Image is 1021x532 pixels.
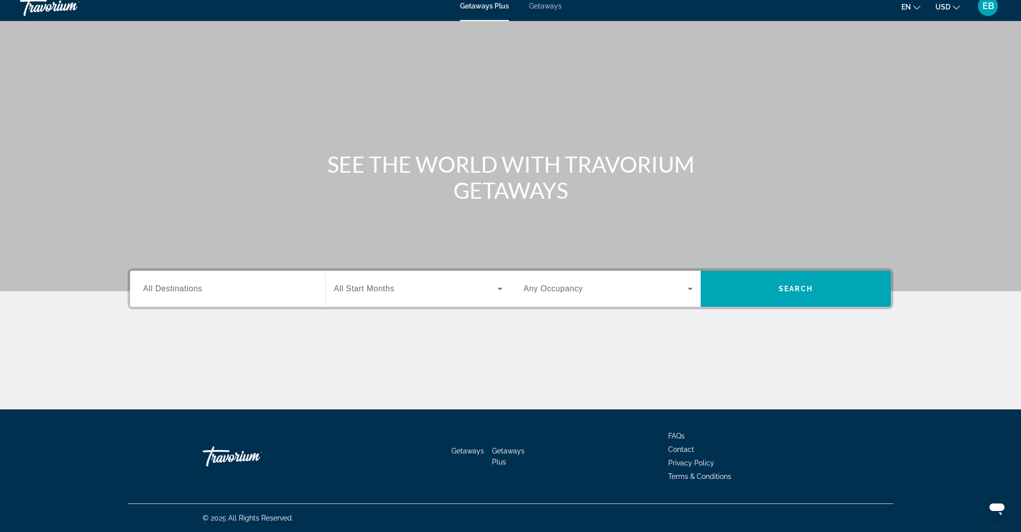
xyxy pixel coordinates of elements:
span: All Start Months [334,284,394,293]
a: Getaways [451,447,484,455]
span: © 2025 All Rights Reserved. [203,514,293,522]
a: Getaways Plus [492,447,525,466]
button: Search [701,271,891,307]
span: Search [779,285,813,293]
span: All Destinations [143,284,202,293]
h1: SEE THE WORLD WITH TRAVORIUM GETAWAYS [323,151,698,203]
a: Privacy Policy [668,459,714,467]
span: Any Occupancy [524,284,583,293]
a: Getaways Plus [460,2,509,10]
a: Getaways [529,2,562,10]
div: Search widget [130,271,891,307]
a: Contact [668,445,694,453]
a: Travorium [203,441,303,471]
span: en [901,3,911,11]
span: USD [935,3,950,11]
a: Terms & Conditions [668,472,731,480]
a: FAQs [668,432,685,440]
iframe: Button to launch messaging window [981,492,1013,524]
span: EB [982,1,994,11]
